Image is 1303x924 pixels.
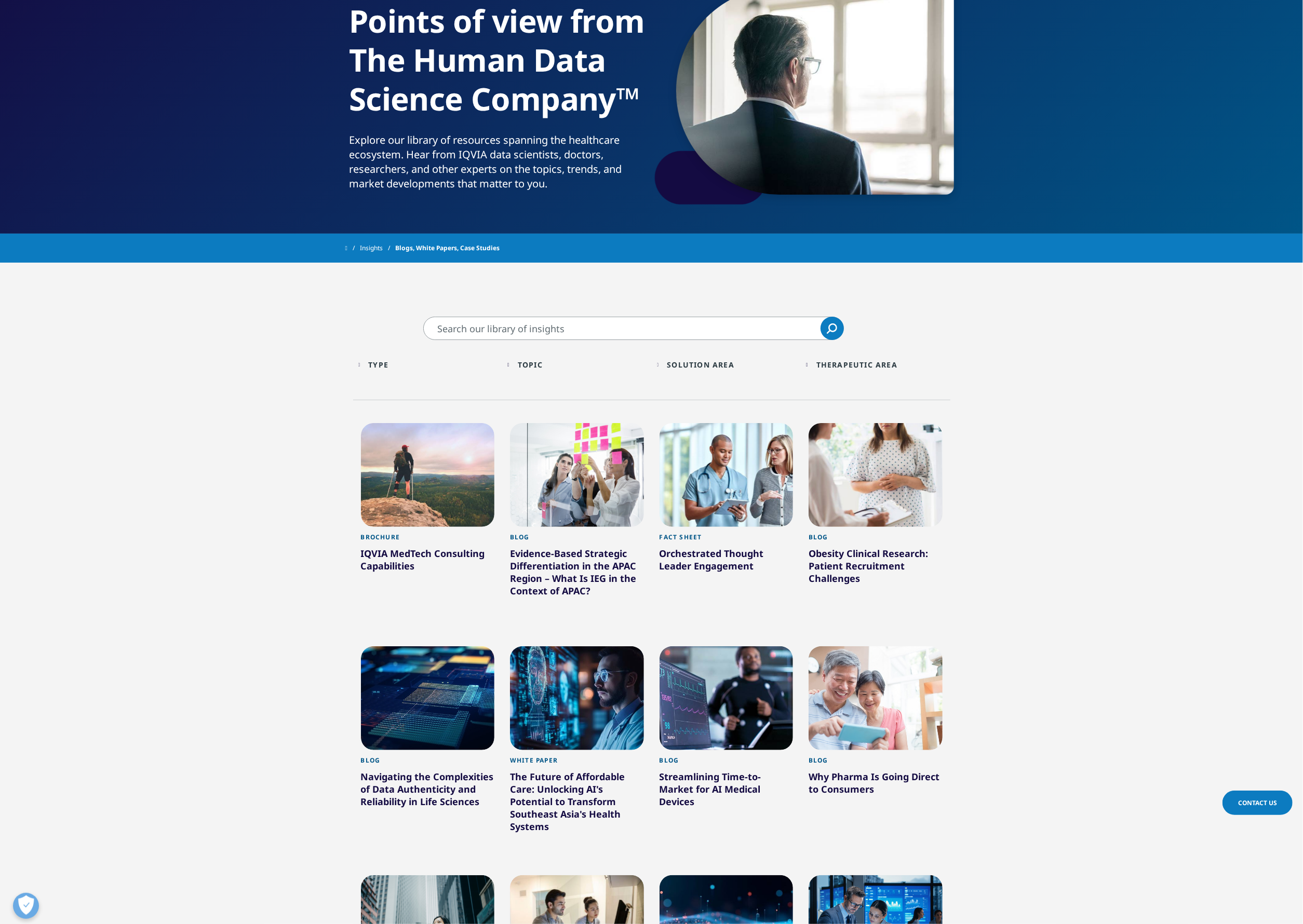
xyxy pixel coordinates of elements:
[361,770,495,812] div: Navigating the Complexities of Data Authenticity and Reliability in Life Sciences
[395,239,500,257] span: Blogs, White Papers, Case Studies
[510,533,644,547] div: Blog
[809,770,943,799] div: Why Pharma Is Going Direct to Consumers
[827,323,837,334] svg: Search
[660,770,794,812] div: Streamlining Time-to-Market for AI Medical Devices
[809,750,943,822] a: Blog Why Pharma Is Going Direct to Consumers
[510,770,644,837] div: The Future of Affordable Care: Unlocking AI's Potential to Transform Southeast Asia's Health Systems
[361,527,495,599] a: Brochure IQVIA MedTech Consulting Capabilities
[660,533,794,547] div: Fact Sheet
[660,547,794,576] div: Orchestrated Thought Leader Engagement
[361,756,495,770] div: Blog
[361,750,495,835] a: Blog Navigating the Complexities of Data Authenticity and Reliability in Life Sciences
[518,360,543,370] div: Topic facet.
[1223,791,1293,815] a: Contact Us
[809,533,943,547] div: Blog
[510,547,644,601] div: Evidence-Based Strategic Differentiation in the APAC Region – What Is IEG in the Context of APAC?
[660,527,794,599] a: Fact Sheet Orchestrated Thought Leader Engagement
[816,360,897,370] div: Therapeutic Area facet.
[510,527,644,624] a: Blog Evidence-Based Strategic Differentiation in the APAC Region – What Is IEG in the Context of ...
[1238,798,1277,807] span: Contact Us
[361,547,495,576] div: IQVIA MedTech Consulting Capabilities
[510,756,644,770] div: White Paper
[349,2,648,133] h1: Points of view from The Human Data Science Company™
[361,533,495,547] div: Brochure
[349,133,648,197] p: Explore our library of resources spanning the healthcare ecosystem. Hear from IQVIA data scientis...
[423,317,844,340] input: Search
[809,756,943,770] div: Blog
[660,750,794,835] a: Blog Streamlining Time-to-Market for AI Medical Devices
[368,360,388,370] div: Type facet.
[660,756,794,770] div: Blog
[809,527,943,631] a: Blog Obesity Clinical Research: Patient Recruitment Challenges
[809,547,943,589] div: Obesity Clinical Research: Patient Recruitment Challenges
[510,750,644,860] a: White Paper The Future of Affordable Care: Unlocking AI's Potential to Transform Southeast Asia's...
[360,239,395,257] a: Insights
[667,360,734,370] div: Solution Area facet.
[13,893,39,919] button: Open Preferences
[821,317,844,340] a: Search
